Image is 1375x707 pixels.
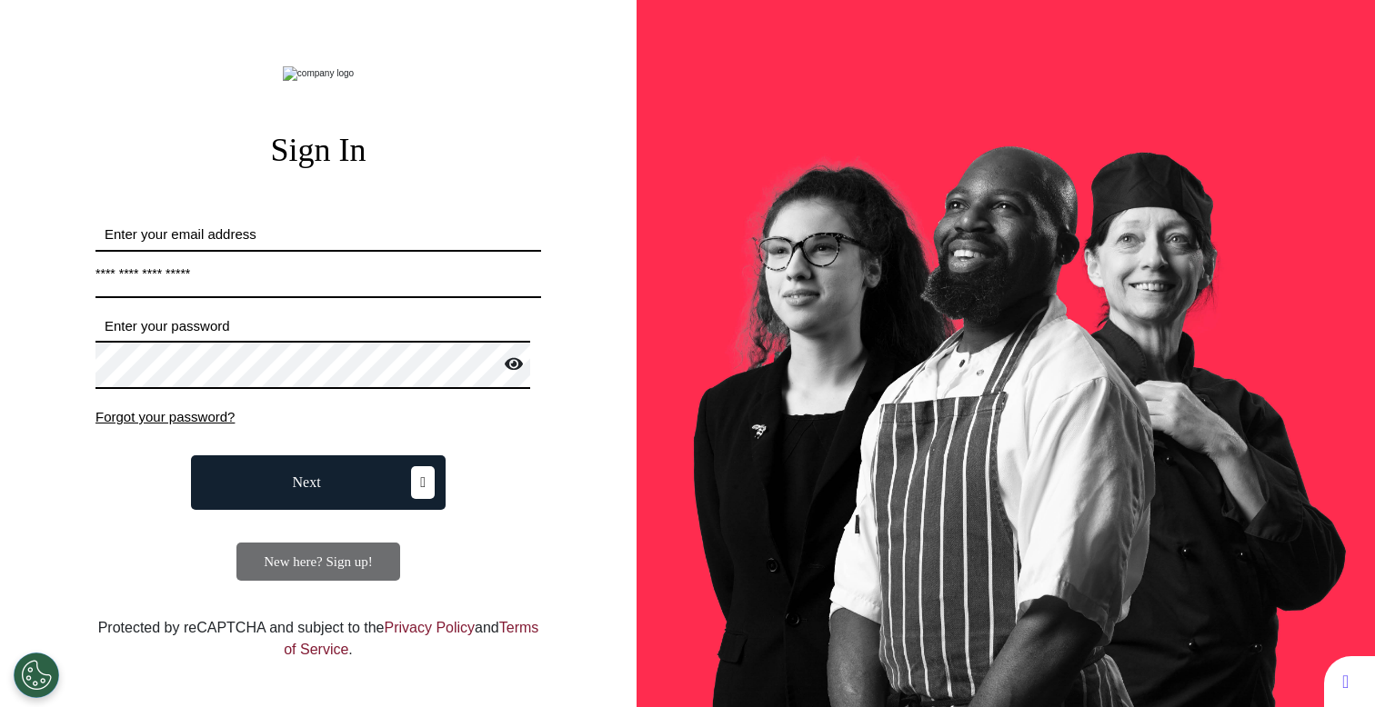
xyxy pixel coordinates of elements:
span: New here? Sign up! [264,554,373,569]
img: company logo [283,66,354,81]
div: Protected by reCAPTCHA and subject to the and . [95,617,541,661]
label: Enter your password [95,316,541,337]
span: Forgot your password? [95,409,235,424]
button: Next [191,455,446,510]
a: Privacy Policy [384,620,475,635]
h2: Sign In [95,131,541,170]
button: Open Preferences [14,652,59,698]
label: Enter your email address [95,224,541,245]
span: Next [293,475,321,490]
